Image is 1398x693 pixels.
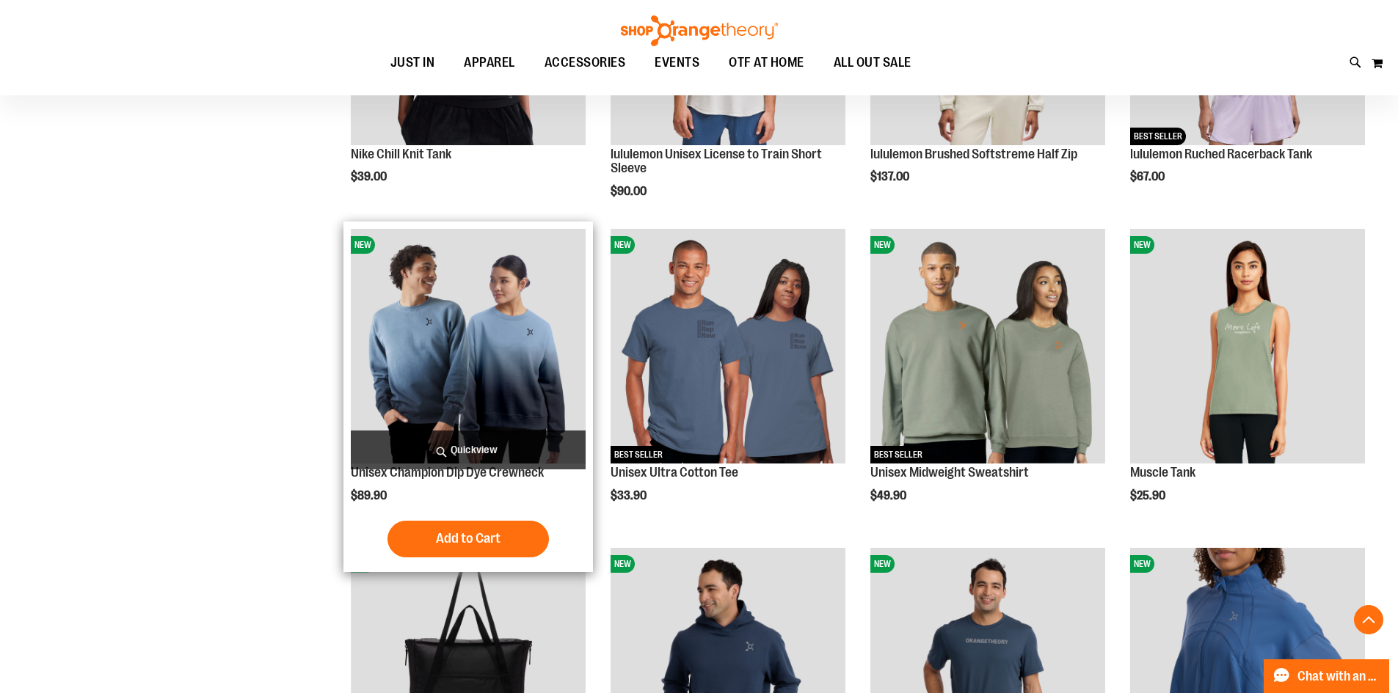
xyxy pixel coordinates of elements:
[1130,170,1167,183] span: $67.00
[351,236,375,254] span: NEW
[611,446,666,463] span: BEST SELLER
[870,147,1077,161] a: lululemon Brushed Softstreme Half Zip
[1130,465,1195,480] a: Muscle Tank
[351,170,389,183] span: $39.00
[1130,229,1365,463] img: Muscle Tank
[387,521,549,557] button: Add to Cart
[436,530,500,546] span: Add to Cart
[611,229,845,466] a: Unisex Ultra Cotton TeeNEWBEST SELLER
[870,236,895,254] span: NEW
[1130,555,1154,573] span: NEW
[611,229,845,463] img: Unisex Ultra Cotton Tee
[870,229,1105,463] img: Unisex Midweight Sweatshirt
[351,229,586,463] img: Unisex Champion Dip Dye Crewneck
[870,465,1029,480] a: Unisex Midweight Sweatshirt
[611,185,649,198] span: $90.00
[870,489,909,502] span: $49.90
[351,430,586,469] a: Quickview
[611,236,635,254] span: NEW
[870,170,911,183] span: $137.00
[611,489,649,502] span: $33.90
[343,221,593,572] div: product
[351,465,544,480] a: Unisex Champion Dip Dye Crewneck
[351,147,451,161] a: Nike Chill Knit Tank
[729,46,804,79] span: OTF AT HOME
[870,555,895,573] span: NEW
[1354,605,1383,634] button: Back To Top
[834,46,911,79] span: ALL OUT SALE
[611,465,738,480] a: Unisex Ultra Cotton Tee
[1123,221,1372,540] div: product
[1130,128,1186,145] span: BEST SELLER
[351,489,389,502] span: $89.90
[870,229,1105,466] a: Unisex Midweight SweatshirtNEWBEST SELLER
[390,46,435,79] span: JUST IN
[603,221,853,540] div: product
[1264,659,1390,693] button: Chat with an Expert
[611,555,635,573] span: NEW
[655,46,699,79] span: EVENTS
[870,446,926,463] span: BEST SELLER
[1297,670,1380,683] span: Chat with an Expert
[1130,489,1168,502] span: $25.90
[1130,147,1312,161] a: lululemon Ruched Racerback Tank
[863,221,1113,540] div: product
[464,46,515,79] span: APPAREL
[351,229,586,466] a: Unisex Champion Dip Dye CrewneckNEW
[1130,236,1154,254] span: NEW
[1130,229,1365,466] a: Muscle TankNEW
[619,15,780,46] img: Shop Orangetheory
[611,147,822,176] a: lululemon Unisex License to Train Short Sleeve
[545,46,626,79] span: ACCESSORIES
